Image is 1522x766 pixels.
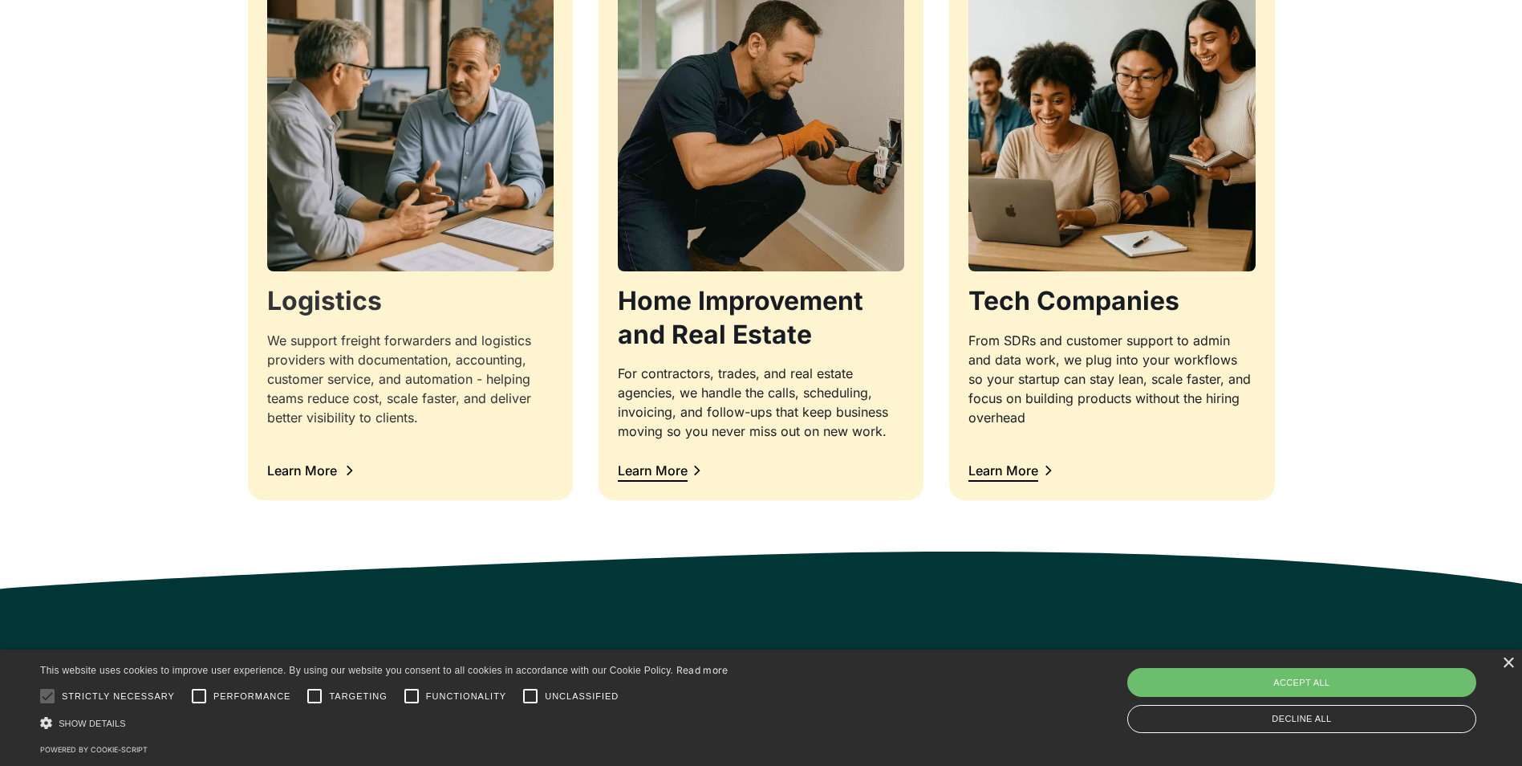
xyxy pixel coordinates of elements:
div: From SDRs and customer support to admin and data work, we plug into your workflows so your startu... [968,331,1255,427]
div: Chat-Widget [1255,593,1522,766]
span: Unclassified [545,690,619,703]
span: Functionality [426,690,506,703]
div: Learn More [267,464,337,477]
div: Decline all [1127,705,1476,733]
div: We support freight forwarders and logistics providers with documentation, accounting, customer se... [267,331,554,427]
h3: Logistics [267,284,554,318]
div: Show details [40,715,729,731]
div: Accept all [1127,668,1476,697]
span: Show details [59,719,126,728]
div: For contractors, trades, and real estate agencies, we handle the calls, scheduling, invoicing, an... [618,364,904,441]
a: Powered by cookie-script [40,745,148,754]
span: This website uses cookies to improve user experience. By using our website you consent to all coo... [40,665,673,676]
a: Read more [676,664,729,676]
span: Strictly necessary [62,690,175,703]
iframe: Chat Widget [1255,593,1522,766]
div: Learn More [618,464,688,477]
h3: Home Improvement and Real Estate [618,284,904,351]
span: Targeting [329,690,387,703]
span: Performance [213,690,291,703]
div: Learn More [968,464,1038,477]
h3: Tech Companies [968,284,1255,318]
